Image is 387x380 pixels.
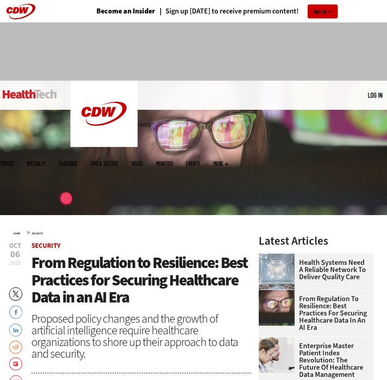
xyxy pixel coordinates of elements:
[259,290,299,297] a: woman wearing glasses looking at healthcare data on screen
[259,259,368,281] a: Health Systems Need a Reliable Network To Deliver Quality Care
[90,161,118,166] a: Tips & Tactics
[70,140,138,149] a: CDW
[30,31,357,72] iframe: advertisement
[259,337,299,344] a: medical researchers look at data on desktop monitor
[213,161,228,166] span: More
[259,295,368,331] a: From Regulation to Resilience: Best Practices for Securing Healthcare Data in an AI Era
[10,259,21,267] span: 2025
[308,4,338,18] a: Sign Up
[259,337,295,373] img: medical researchers look at data on desktop monitor
[259,235,374,246] h3: Latest Articles
[31,313,251,359] div: Proposed policy changes and the growth of artificial intelligence require healthcare organization...
[259,342,368,378] a: Enterprise Master Patient Index Revolution: The Future of Healthcare Data Management
[9,250,21,259] span: 06
[3,90,57,99] img: Home
[259,254,299,261] a: Healthcare networking
[13,232,20,235] a: Home
[70,81,138,147] img: Home
[9,242,21,249] span: Oct
[96,8,155,15] a: Become an Insider
[31,241,61,250] a: Security
[59,161,77,166] a: Features
[259,254,295,289] img: Healthcare networking
[31,252,248,307] span: From Regulation to Resilience: Best Practices for Securing Healthcare Data in an AI Era
[131,161,143,166] a: Video
[368,91,383,99] a: Log in
[32,232,43,235] a: Security
[368,91,383,100] div: User menu
[156,161,173,166] a: MonITor
[26,161,45,166] span: Specialty
[186,161,200,166] a: Events
[13,229,251,236] div: »
[259,290,295,326] img: woman wearing glasses looking at healthcare data on screen
[155,8,299,15] a: Sign up [DATE] to receive premium content!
